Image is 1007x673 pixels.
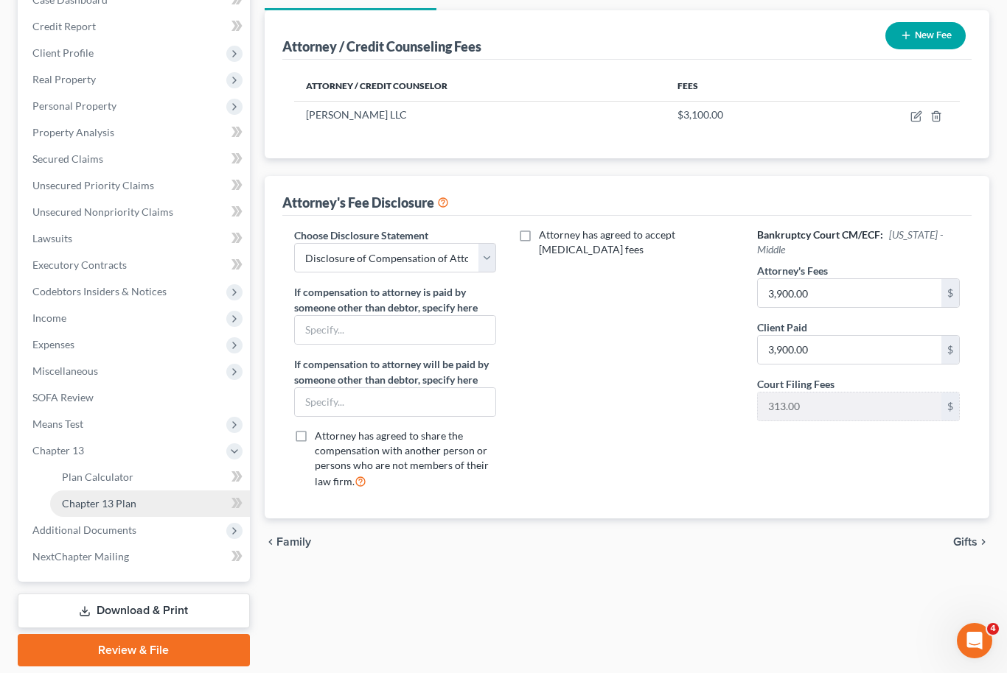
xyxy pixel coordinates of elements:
[21,13,250,40] a: Credit Report
[62,497,136,510] span: Chapter 13 Plan
[32,99,116,112] span: Personal Property
[757,228,959,257] h6: Bankruptcy Court CM/ECF:
[21,172,250,199] a: Unsecured Priority Claims
[50,464,250,490] a: Plan Calculator
[265,536,311,548] button: chevron_left Family
[987,623,999,635] span: 4
[677,80,698,91] span: Fees
[539,228,675,256] span: Attorney has agreed to accept [MEDICAL_DATA] fees
[32,391,94,404] span: SOFA Review
[32,550,129,563] span: NextChapter Mailing
[32,232,72,244] span: Lawsuits
[957,623,992,658] iframe: Intercom live chat
[32,364,98,377] span: Miscellaneous
[295,388,495,416] input: Specify...
[21,225,250,252] a: Lawsuits
[32,73,96,85] span: Real Property
[21,252,250,278] a: Executory Contracts
[306,80,447,91] span: Attorney / Credit Counselor
[18,634,250,666] a: Review & File
[32,285,167,297] span: Codebtors Insiders & Notices
[50,490,250,517] a: Chapter 13 Plan
[276,536,311,548] span: Family
[32,524,136,536] span: Additional Documents
[21,119,250,146] a: Property Analysis
[953,536,978,548] span: Gifts
[757,376,834,392] label: Court Filing Fees
[21,146,250,172] a: Secured Claims
[757,320,807,335] label: Client Paid
[282,194,449,211] div: Attorney's Fee Disclosure
[282,38,481,55] div: Attorney / Credit Counseling Fees
[758,279,941,307] input: 0.00
[941,392,959,420] div: $
[758,392,941,420] input: 0.00
[978,536,989,548] i: chevron_right
[32,46,94,59] span: Client Profile
[941,279,959,307] div: $
[32,205,173,218] span: Unsecured Nonpriority Claims
[21,384,250,411] a: SOFA Review
[32,417,83,430] span: Means Test
[32,152,103,165] span: Secured Claims
[32,126,114,138] span: Property Analysis
[294,228,428,243] label: Choose Disclosure Statement
[758,336,941,364] input: 0.00
[21,543,250,570] a: NextChapter Mailing
[757,263,828,278] label: Attorney's Fees
[295,316,495,344] input: Specify...
[306,108,407,121] span: [PERSON_NAME] LLC
[953,536,989,548] button: Gifts chevron_right
[32,258,127,271] span: Executory Contracts
[677,108,723,121] span: $3,100.00
[885,22,966,49] button: New Fee
[32,179,154,191] span: Unsecured Priority Claims
[294,284,496,315] label: If compensation to attorney is paid by someone other than debtor, specify here
[21,199,250,225] a: Unsecured Nonpriority Claims
[32,338,74,350] span: Expenses
[265,536,276,548] i: chevron_left
[32,20,96,32] span: Credit Report
[62,471,133,483] span: Plan Calculator
[941,336,959,364] div: $
[32,444,84,457] span: Chapter 13
[18,593,250,628] a: Download & Print
[294,356,496,387] label: If compensation to attorney will be paid by someone other than debtor, specify here
[315,429,489,487] span: Attorney has agreed to share the compensation with another person or persons who are not members ...
[32,311,66,324] span: Income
